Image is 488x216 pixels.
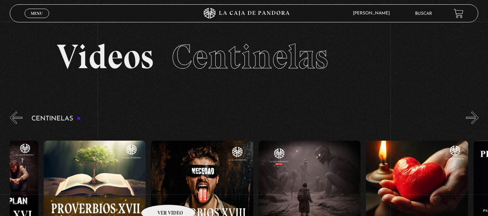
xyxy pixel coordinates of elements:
button: Previous [10,111,22,124]
span: [PERSON_NAME] [349,11,397,16]
a: Buscar [415,12,432,16]
button: Next [466,111,479,124]
span: Cerrar [28,17,45,22]
span: Centinelas [172,36,328,77]
a: View your shopping cart [454,8,463,18]
h3: Centinelas [31,115,81,122]
h2: Videos [57,40,432,74]
span: Menu [31,11,43,16]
